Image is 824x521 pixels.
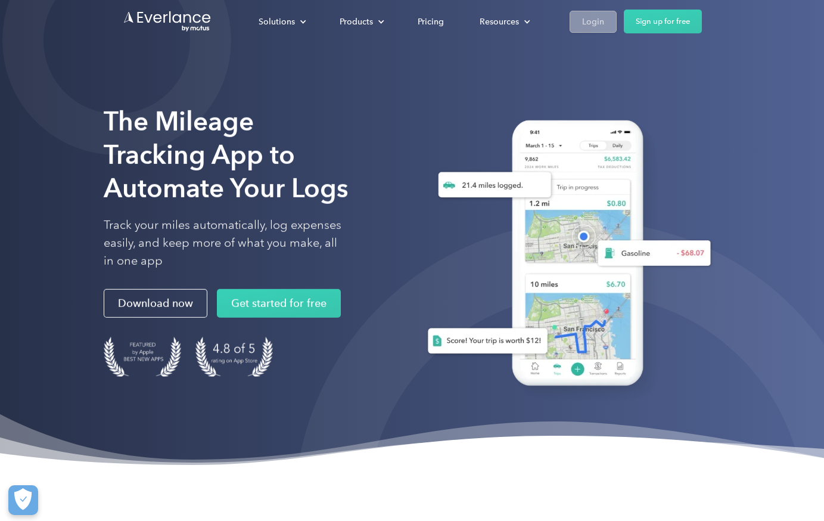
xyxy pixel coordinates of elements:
[8,485,38,515] button: Cookies Settings
[123,10,212,33] a: Go to homepage
[582,14,604,29] div: Login
[406,11,456,32] a: Pricing
[409,108,720,404] img: Everlance, mileage tracker app, expense tracking app
[570,11,617,33] a: Login
[195,337,273,377] img: 4.9 out of 5 stars on the app store
[104,216,342,270] p: Track your miles automatically, log expenses easily, and keep more of what you make, all in one app
[624,10,702,33] a: Sign up for free
[259,14,295,29] div: Solutions
[328,11,394,32] div: Products
[480,14,519,29] div: Resources
[340,14,373,29] div: Products
[104,289,207,318] a: Download now
[104,106,349,204] strong: The Mileage Tracking App to Automate Your Logs
[247,11,316,32] div: Solutions
[217,289,341,318] a: Get started for free
[104,337,181,377] img: Badge for Featured by Apple Best New Apps
[468,11,540,32] div: Resources
[418,14,444,29] div: Pricing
